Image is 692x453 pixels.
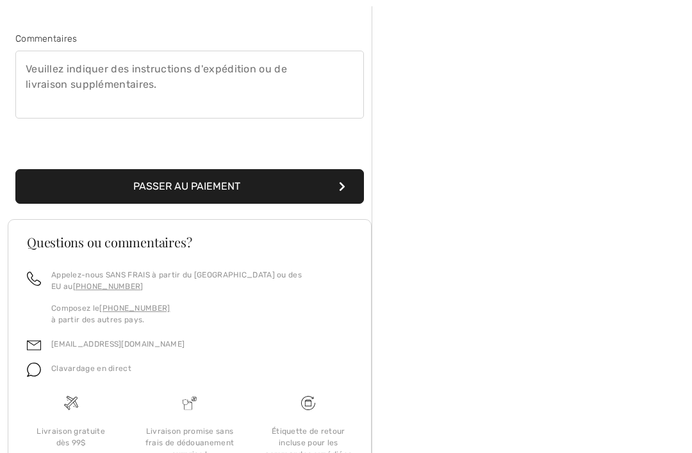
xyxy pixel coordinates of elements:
p: Composez le à partir des autres pays. [51,302,352,325]
img: Livraison gratuite dès 99$ [64,396,78,410]
img: Livraison promise sans frais de dédouanement surprise&nbsp;! [183,396,197,410]
h3: Questions ou commentaires? [27,236,352,249]
img: email [27,338,41,352]
a: [EMAIL_ADDRESS][DOMAIN_NAME] [51,340,185,349]
img: call [27,272,41,286]
span: Clavardage en direct [51,364,131,373]
div: Commentaires [15,32,364,45]
a: [PHONE_NUMBER] [99,304,170,313]
p: Appelez-nous SANS FRAIS à partir du [GEOGRAPHIC_DATA] ou des EU au [51,269,352,292]
img: chat [27,363,41,377]
div: Livraison gratuite dès 99$ [22,425,120,449]
button: Passer au paiement [15,169,364,204]
img: Livraison gratuite dès 99$ [301,396,315,410]
a: [PHONE_NUMBER] [73,282,144,291]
